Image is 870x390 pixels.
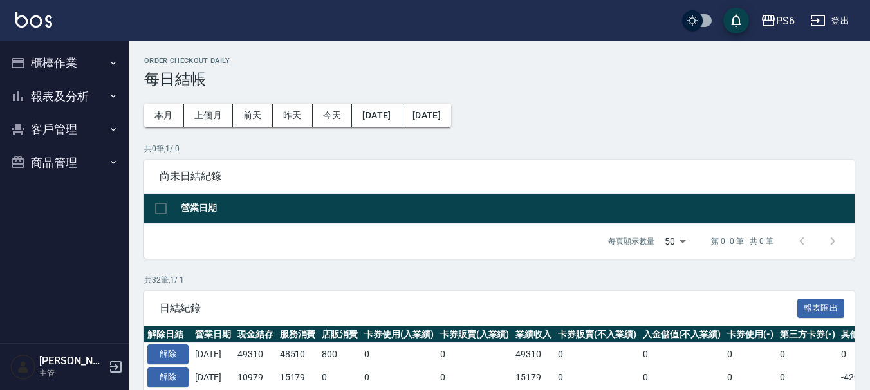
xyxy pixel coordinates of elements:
button: 上個月 [184,104,233,127]
td: 48510 [277,343,319,366]
span: 日結紀錄 [160,302,797,315]
th: 店販消費 [319,326,361,343]
button: 登出 [805,9,855,33]
td: 10979 [234,366,277,389]
button: 報表及分析 [5,80,124,113]
td: 0 [437,366,513,389]
th: 卡券販賣(不入業績) [555,326,640,343]
th: 解除日結 [144,326,192,343]
td: 49310 [512,343,555,366]
h5: [PERSON_NAME] [39,355,105,367]
td: 15179 [277,366,319,389]
td: 15179 [512,366,555,389]
button: [DATE] [402,104,451,127]
button: 櫃檯作業 [5,46,124,80]
th: 現金結存 [234,326,277,343]
div: 50 [660,224,690,259]
th: 業績收入 [512,326,555,343]
td: 0 [437,343,513,366]
img: Logo [15,12,52,28]
button: PS6 [755,8,800,34]
p: 共 0 筆, 1 / 0 [144,143,855,154]
td: 49310 [234,343,277,366]
button: 本月 [144,104,184,127]
button: 今天 [313,104,353,127]
span: 尚未日結紀錄 [160,170,839,183]
button: 解除 [147,344,189,364]
td: 800 [319,343,361,366]
th: 營業日期 [192,326,234,343]
th: 卡券使用(入業績) [361,326,437,343]
p: 主管 [39,367,105,379]
h3: 每日結帳 [144,70,855,88]
td: 0 [640,343,725,366]
td: 0 [640,366,725,389]
th: 卡券販賣(入業績) [437,326,513,343]
td: 0 [361,343,437,366]
td: 0 [361,366,437,389]
td: 0 [555,366,640,389]
button: [DATE] [352,104,402,127]
button: 商品管理 [5,146,124,180]
th: 營業日期 [178,194,855,224]
td: 0 [724,343,777,366]
button: 報表匯出 [797,299,845,319]
p: 共 32 筆, 1 / 1 [144,274,855,286]
th: 第三方卡券(-) [777,326,838,343]
td: 0 [777,366,838,389]
img: Person [10,354,36,380]
td: 0 [555,343,640,366]
button: 前天 [233,104,273,127]
td: [DATE] [192,366,234,389]
td: 0 [724,366,777,389]
td: 0 [319,366,361,389]
button: 昨天 [273,104,313,127]
button: save [723,8,749,33]
p: 第 0–0 筆 共 0 筆 [711,236,773,247]
a: 報表匯出 [797,301,845,313]
th: 服務消費 [277,326,319,343]
td: 0 [777,343,838,366]
th: 入金儲值(不入業績) [640,326,725,343]
div: PS6 [776,13,795,29]
button: 客戶管理 [5,113,124,146]
button: 解除 [147,367,189,387]
p: 每頁顯示數量 [608,236,654,247]
td: [DATE] [192,343,234,366]
h2: Order checkout daily [144,57,855,65]
th: 卡券使用(-) [724,326,777,343]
